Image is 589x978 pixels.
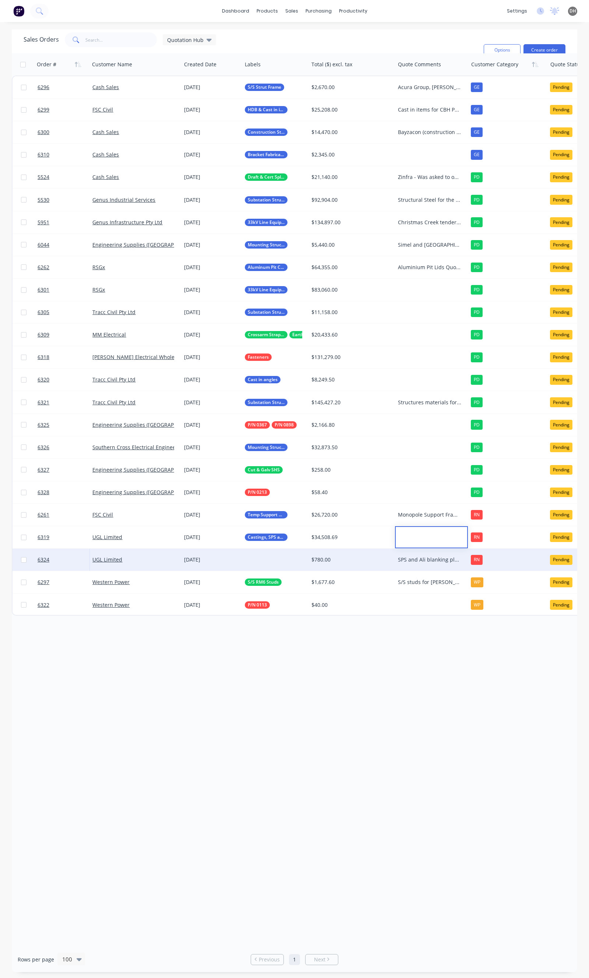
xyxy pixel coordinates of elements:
[184,556,239,563] div: [DATE]
[248,421,267,429] span: P/N 0367
[184,466,239,474] div: [DATE]
[311,556,388,563] div: $780.00
[471,375,483,384] div: PD
[248,129,285,136] span: Construction Steelwork
[248,196,285,204] span: Substation Structural Steel
[550,443,572,452] div: Pending
[184,444,239,451] div: [DATE]
[184,241,239,249] div: [DATE]
[92,309,135,316] a: Tracc Civil Pty Ltd
[92,534,122,541] a: UGL Limited
[311,489,388,496] div: $58.40
[38,511,49,518] span: 6261
[471,150,483,159] div: GE
[37,61,56,68] div: Order #
[471,397,483,407] div: PD
[85,32,157,47] input: Search...
[38,594,92,616] a: 6322
[38,99,92,121] a: 6299
[38,459,92,481] a: 6327
[471,127,483,137] div: GE
[398,219,462,226] div: Christmas Creek tendered items. Feedback received that the pricing was competitive for the projec...
[550,285,572,295] div: Pending
[38,84,49,91] span: 6296
[248,466,280,474] span: Cut & Galv SHS
[92,219,162,226] a: Genus Infrastructure Pty Ltd
[471,105,483,115] div: GE
[38,106,49,113] span: 6299
[471,217,483,227] div: PD
[471,555,483,564] div: RN
[38,219,49,226] span: 5951
[275,421,294,429] span: P/N 0898
[92,173,119,180] a: Cash Sales
[184,219,239,226] div: [DATE]
[92,84,119,91] a: Cash Sales
[550,330,572,340] div: Pending
[13,6,24,17] img: Factory
[184,84,239,91] div: [DATE]
[218,6,253,17] a: dashboard
[38,489,49,496] span: 6328
[184,264,239,271] div: [DATE]
[471,600,483,609] div: WP
[311,466,388,474] div: $258.00
[38,414,92,436] a: 6325
[471,510,483,520] div: RN
[398,84,462,91] div: Acura Group, [PERSON_NAME]. Saw Falcon fabricated items while visiting [PERSON_NAME], asked for a...
[38,196,49,204] span: 5530
[503,6,531,17] div: settings
[38,376,49,383] span: 6320
[245,489,270,496] button: P/N 0213
[550,600,572,609] div: Pending
[248,106,285,113] span: HDB & Cast in items
[38,211,92,233] a: 5951
[311,399,388,406] div: $145,427.20
[92,489,218,496] a: Engineering Supplies ([GEOGRAPHIC_DATA]) Pty Ltd
[38,144,92,166] a: 6310
[38,264,49,271] span: 6262
[259,956,280,963] span: Previous
[398,241,462,249] div: Simel and [GEOGRAPHIC_DATA] Mounting Brackets. Chased 30/06 AM to requote most likely. Most jobs ...
[184,511,239,518] div: [DATE]
[248,84,281,91] span: S/S Strut Frame
[184,376,239,383] div: [DATE]
[92,511,113,518] a: FSC Civil
[18,956,54,963] span: Rows per page
[248,286,285,293] span: 33kV Line Equipment
[245,601,270,609] button: P/N 0113
[245,466,283,474] button: Cut & Galv SHS
[311,173,388,181] div: $21,140.00
[314,956,325,963] span: Next
[38,353,49,361] span: 6318
[569,8,576,14] span: DH
[550,352,572,362] div: Pending
[471,195,483,204] div: PD
[184,196,239,204] div: [DATE]
[484,44,521,56] button: Options
[248,264,285,271] span: Aluminum Pit Covers
[248,219,285,226] span: 33kV Line Equipment
[92,129,119,136] a: Cash Sales
[306,956,338,963] a: Next page
[184,173,239,181] div: [DATE]
[92,241,218,248] a: Engineering Supplies ([GEOGRAPHIC_DATA]) Pty Ltd
[311,376,388,383] div: $8,249.50
[38,234,92,256] a: 6044
[38,578,49,586] span: 6297
[245,264,288,271] button: Aluminum Pit Covers
[471,61,518,68] div: Customer Category
[92,331,126,338] a: MM Electrical
[398,264,462,271] div: Aluminium Pit Lids Quoted and followed up on, no response back AM to chase weekly (1%)
[184,106,239,113] div: [DATE]
[311,196,388,204] div: $92,904.00
[92,353,184,360] a: [PERSON_NAME] Electrical Wholesale
[184,421,239,429] div: [DATE]
[471,330,483,340] div: PD
[245,511,288,518] button: Temp Support & Auger Foundation
[38,301,92,323] a: 6305
[398,556,462,563] div: SPS and Ali blanking plates Quote submitted to [PERSON_NAME] 28/09
[245,444,288,451] button: Mounting Structure
[471,240,483,250] div: PD
[523,44,565,56] button: Create order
